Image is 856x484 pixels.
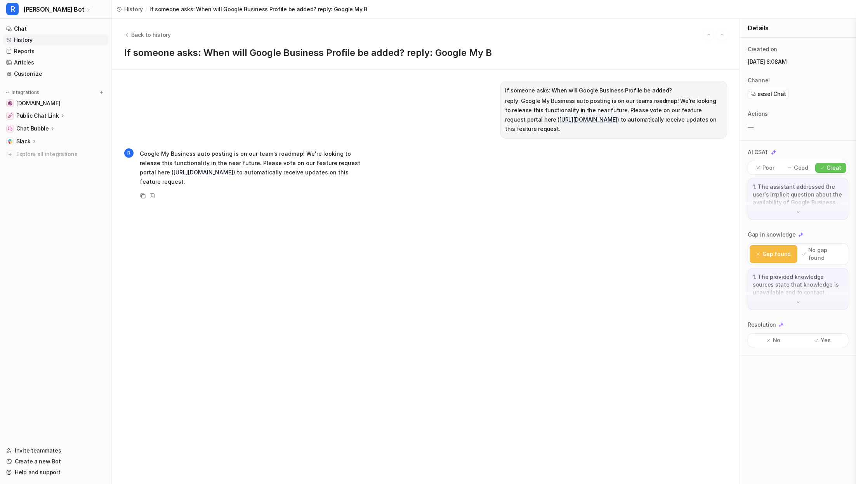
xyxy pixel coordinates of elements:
p: No [773,336,780,344]
a: Create a new Bot [3,456,108,467]
button: Go to previous session [704,30,714,40]
p: Gap found [762,250,791,258]
span: [PERSON_NAME] Bot [23,4,84,15]
a: Chat [3,23,108,34]
a: eesel Chat [750,90,786,98]
a: [URL][DOMAIN_NAME] [174,169,233,176]
p: reply: Google My Business auto posting is on our teams roadmap! We're looking to release this fun... [505,96,722,134]
img: Next session [719,31,725,38]
span: History [124,5,143,13]
p: Google My Business auto posting is on our team’s roadmap! We're looking to release this functiona... [140,149,367,186]
p: 1. The provided knowledge sources state that knowledge is unavailable and to contact support. 2. ... [753,273,843,296]
img: expand menu [5,90,10,95]
a: Articles [3,57,108,68]
p: If someone asks: When will Google Business Profile be added? [505,86,722,95]
p: Chat Bubble [16,125,49,132]
p: Slack [16,138,31,145]
a: History [3,35,108,45]
p: 1. The assistant addressed the user's implicit question about the availability of Google Business... [753,183,843,206]
p: Yes [821,336,830,344]
a: [URL][DOMAIN_NAME] [559,116,617,123]
a: Help and support [3,467,108,478]
span: If someone asks: When will Google Business Profile be added? reply: Google My B [149,5,367,13]
p: Channel [748,77,770,84]
a: Invite teammates [3,445,108,456]
button: Integrations [3,89,42,96]
img: down-arrow [795,209,801,215]
div: Details [740,19,856,38]
a: History [116,5,143,13]
button: Back to history [124,31,171,39]
p: No gap found [808,246,843,262]
p: Public Chat Link [16,112,59,120]
h1: If someone asks: When will Google Business Profile be added? reply: Google My B [124,47,727,59]
p: Integrations [12,89,39,96]
span: [DOMAIN_NAME] [16,99,60,107]
p: Actions [748,110,768,118]
span: / [145,5,147,13]
a: Explore all integrations [3,149,108,160]
img: Slack [8,139,12,144]
p: AI CSAT [748,148,769,156]
button: Go to next session [717,30,727,40]
p: Great [826,164,842,172]
img: getrella.com [8,101,12,106]
img: Public Chat Link [8,113,12,118]
img: Previous session [706,31,712,38]
span: eesel Chat [757,90,786,98]
p: Created on [748,45,777,53]
img: Chat Bubble [8,126,12,131]
p: [DATE] 8:08AM [748,58,848,66]
span: R [124,148,134,158]
img: eeselChat [750,91,756,97]
span: Explore all integrations [16,148,105,160]
span: Back to history [131,31,171,39]
img: down-arrow [795,299,801,305]
p: Gap in knowledge [748,231,796,239]
a: Customize [3,68,108,79]
img: menu_add.svg [99,90,104,95]
a: getrella.com[DOMAIN_NAME] [3,98,108,109]
p: Poor [762,164,774,172]
p: Resolution [748,321,776,329]
a: Reports [3,46,108,57]
span: R [6,3,19,15]
p: Good [794,164,808,172]
img: explore all integrations [6,150,14,158]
